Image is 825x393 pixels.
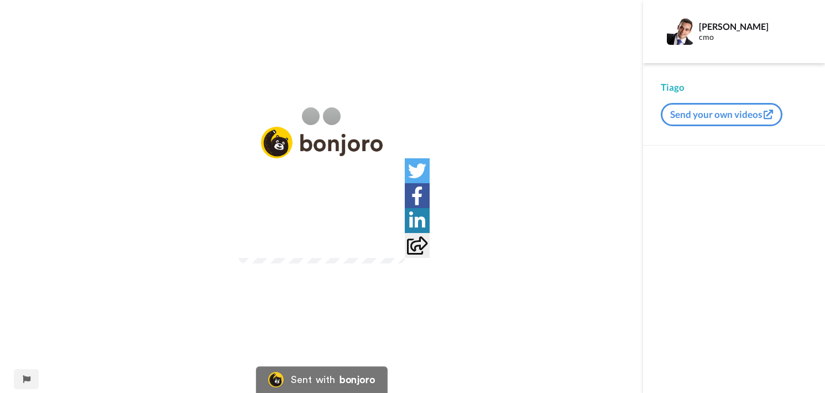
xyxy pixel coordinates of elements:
[699,33,807,42] div: cmo
[699,21,807,32] div: [PERSON_NAME]
[384,237,395,248] img: Full screen
[255,366,387,393] a: Bonjoro LogoSent withbonjoro
[261,127,383,158] img: logo_full.png
[291,375,335,385] div: Sent with
[661,103,782,126] button: Send your own videos
[268,372,283,387] img: Bonjoro Logo
[667,18,693,45] img: Profile Image
[340,375,375,385] div: bonjoro
[661,81,807,94] div: Tiago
